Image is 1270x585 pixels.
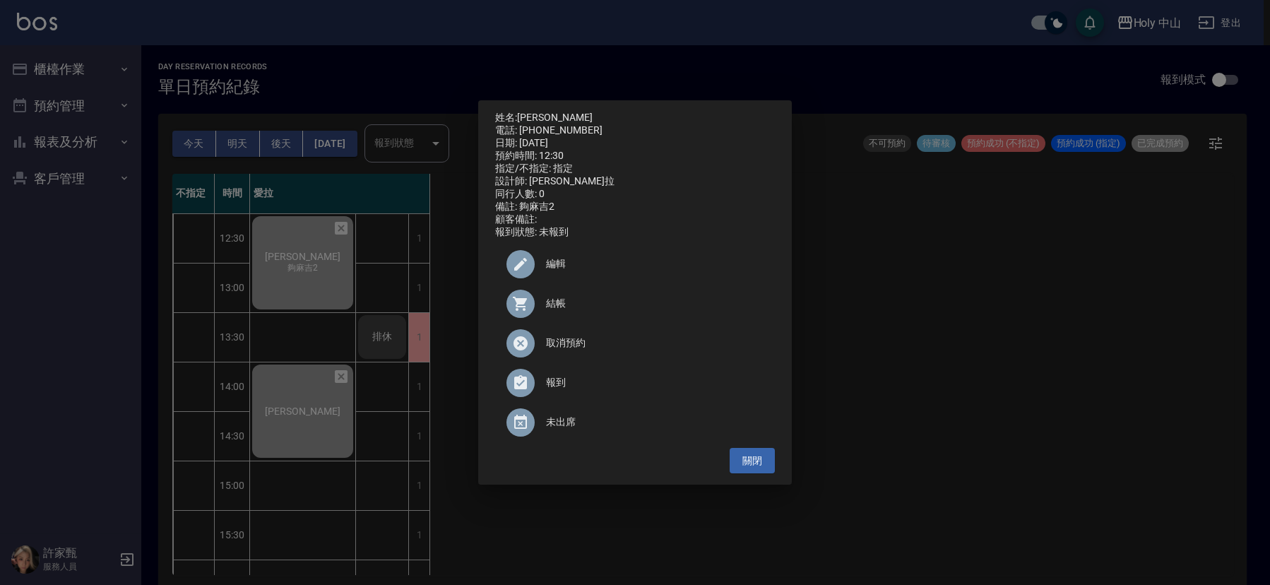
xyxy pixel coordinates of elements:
div: 編輯 [495,244,775,284]
span: 編輯 [546,256,764,271]
div: 備註: 夠麻吉2 [495,201,775,213]
div: 報到狀態: 未報到 [495,226,775,239]
div: 預約時間: 12:30 [495,150,775,162]
a: 結帳 [495,284,775,324]
div: 顧客備註: [495,213,775,226]
p: 姓名: [495,112,775,124]
div: 日期: [DATE] [495,137,775,150]
div: 報到 [495,363,775,403]
span: 報到 [546,375,764,390]
div: 電話: [PHONE_NUMBER] [495,124,775,137]
span: 取消預約 [546,336,764,350]
div: 未出席 [495,403,775,442]
div: 指定/不指定: 指定 [495,162,775,175]
div: 同行人數: 0 [495,188,775,201]
button: 關閉 [730,448,775,474]
div: 設計師: [PERSON_NAME]拉 [495,175,775,188]
div: 取消預約 [495,324,775,363]
span: 未出席 [546,415,764,430]
a: [PERSON_NAME] [517,112,593,123]
span: 結帳 [546,296,764,311]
